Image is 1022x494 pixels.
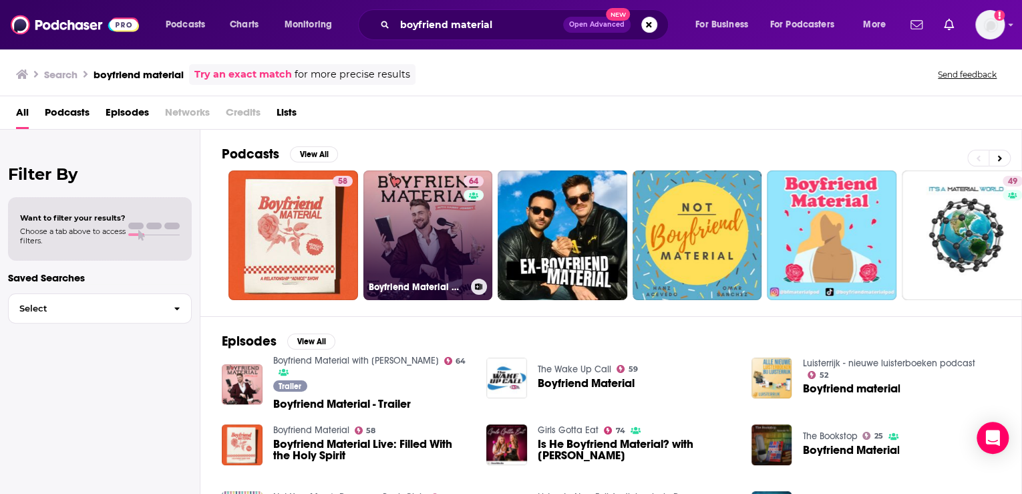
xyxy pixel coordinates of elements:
[273,398,411,410] a: Boyfriend Material - Trailer
[802,430,857,442] a: The Bookstop
[538,364,611,375] a: The Wake Up Call
[761,14,854,35] button: open menu
[8,293,192,324] button: Select
[977,422,1009,454] div: Open Intercom Messenger
[230,15,259,34] span: Charts
[273,439,471,461] a: Boyfriend Material Live: Filled With the Holy Spirit
[16,102,29,129] a: All
[939,13,959,36] a: Show notifications dropdown
[273,355,439,366] a: Boyfriend Material with Harry Jowsey
[538,439,735,461] span: Is He Boyfriend Material? with [PERSON_NAME]
[616,428,625,434] span: 74
[569,21,625,28] span: Open Advanced
[1008,175,1017,189] span: 49
[802,383,900,394] a: Boyfriend material
[486,358,527,398] a: Boyfriend Material
[802,445,899,456] a: Boyfriend Material
[854,14,902,35] button: open menu
[606,8,630,21] span: New
[751,358,792,398] img: Boyfriend material
[222,424,263,465] img: Boyfriend Material Live: Filled With the Holy Spirit
[975,10,1005,39] button: Show profile menu
[287,334,335,350] button: View All
[366,428,375,434] span: 58
[604,426,625,435] a: 74
[862,432,883,440] a: 25
[11,12,139,37] img: Podchaser - Follow, Share and Rate Podcasts
[94,68,184,81] h3: boyfriend material
[395,14,563,35] input: Search podcasts, credits, & more...
[371,9,681,40] div: Search podcasts, credits, & more...
[222,146,338,162] a: PodcastsView All
[222,333,335,350] a: EpisodesView All
[165,102,210,129] span: Networks
[363,170,493,300] a: 64Boyfriend Material with [PERSON_NAME]
[156,14,222,35] button: open menu
[106,102,149,129] a: Episodes
[295,67,410,82] span: for more precise results
[369,281,466,293] h3: Boyfriend Material with [PERSON_NAME]
[277,102,297,129] a: Lists
[338,175,347,189] span: 58
[863,15,886,34] span: More
[194,67,292,82] a: Try an exact match
[770,15,834,34] span: For Podcasters
[222,146,279,162] h2: Podcasts
[975,10,1005,39] img: User Profile
[563,17,631,33] button: Open AdvancedNew
[8,271,192,284] p: Saved Searches
[20,227,126,245] span: Choose a tab above to access filters.
[464,176,484,187] a: 64
[808,371,828,379] a: 52
[45,102,90,129] a: Podcasts
[166,15,205,34] span: Podcasts
[222,364,263,405] img: Boyfriend Material - Trailer
[469,175,478,189] span: 64
[221,14,267,35] a: Charts
[333,176,353,187] a: 58
[820,372,828,378] span: 52
[228,170,358,300] a: 58
[629,366,638,372] span: 59
[8,164,192,184] h2: Filter By
[934,69,1001,80] button: Send feedback
[20,213,126,223] span: Want to filter your results?
[285,15,332,34] span: Monitoring
[222,333,277,350] h2: Episodes
[44,68,77,81] h3: Search
[355,426,376,435] a: 58
[617,365,638,373] a: 59
[538,424,599,436] a: Girls Gotta Eat
[279,382,301,390] span: Trailer
[874,433,883,439] span: 25
[975,10,1005,39] span: Logged in as Maria.Tullin
[905,13,928,36] a: Show notifications dropdown
[275,14,349,35] button: open menu
[444,357,466,365] a: 64
[486,424,527,465] img: Is He Boyfriend Material? with Harry Jowsey
[456,358,466,364] span: 64
[994,10,1005,21] svg: Add a profile image
[538,378,635,389] a: Boyfriend Material
[538,439,735,461] a: Is He Boyfriend Material? with Harry Jowsey
[290,146,338,162] button: View All
[273,424,349,436] a: Boyfriend Material
[695,15,748,34] span: For Business
[9,304,163,313] span: Select
[751,424,792,465] img: Boyfriend Material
